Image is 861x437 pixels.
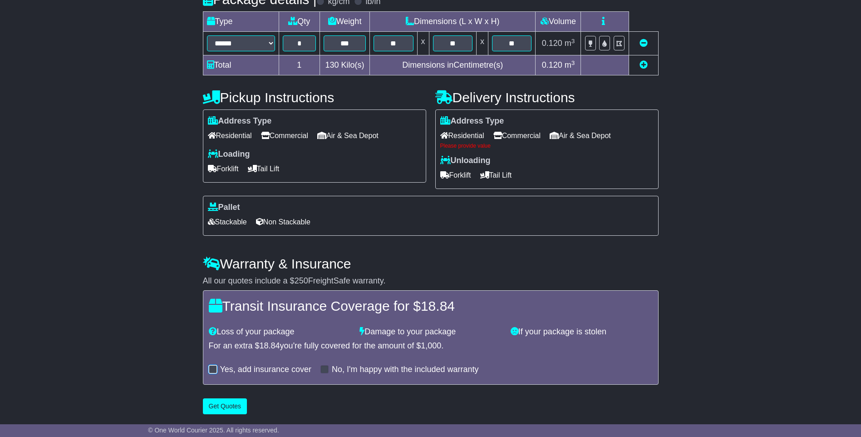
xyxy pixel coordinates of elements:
td: Type [203,12,279,32]
td: x [476,32,488,55]
span: Residential [440,129,484,143]
sup: 3 [571,38,575,45]
span: 1,000 [421,341,441,350]
label: Pallet [208,203,240,213]
td: Dimensions (L x W x H) [370,12,536,32]
span: Tail Lift [480,168,512,182]
span: Tail Lift [248,162,280,176]
label: Address Type [440,116,504,126]
span: Air & Sea Depot [317,129,379,143]
div: All our quotes include a $ FreightSafe warranty. [203,276,659,286]
div: Damage to your package [355,327,506,337]
td: Kilo(s) [320,55,370,75]
td: x [417,32,429,55]
label: Address Type [208,116,272,126]
td: Dimensions in Centimetre(s) [370,55,536,75]
span: Commercial [493,129,541,143]
h4: Pickup Instructions [203,90,426,105]
span: Non Stackable [256,215,310,229]
span: m [565,39,575,48]
span: Stackable [208,215,247,229]
span: m [565,60,575,70]
label: Loading [208,149,250,159]
h4: Transit Insurance Coverage for $ [209,298,653,313]
h4: Delivery Instructions [435,90,659,105]
span: 130 [325,60,339,70]
span: Residential [208,129,252,143]
span: Commercial [261,129,308,143]
a: Add new item [640,60,648,70]
label: Yes, add insurance cover [220,365,311,375]
label: No, I'm happy with the included warranty [332,365,479,375]
label: Unloading [440,156,491,166]
td: Total [203,55,279,75]
div: For an extra $ you're fully covered for the amount of $ . [209,341,653,351]
span: Forklift [440,168,471,182]
button: Get Quotes [203,398,247,414]
sup: 3 [571,60,575,66]
span: Forklift [208,162,239,176]
h4: Warranty & Insurance [203,256,659,271]
a: Remove this item [640,39,648,48]
div: Please provide value [440,143,654,149]
td: 1 [279,55,320,75]
td: Volume [536,12,581,32]
div: If your package is stolen [506,327,657,337]
td: Qty [279,12,320,32]
td: Weight [320,12,370,32]
span: © One World Courier 2025. All rights reserved. [148,427,279,434]
span: 0.120 [542,39,562,48]
span: 250 [295,276,308,285]
div: Loss of your package [204,327,355,337]
span: 18.84 [260,341,280,350]
span: 18.84 [421,298,455,313]
span: Air & Sea Depot [550,129,611,143]
span: 0.120 [542,60,562,70]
